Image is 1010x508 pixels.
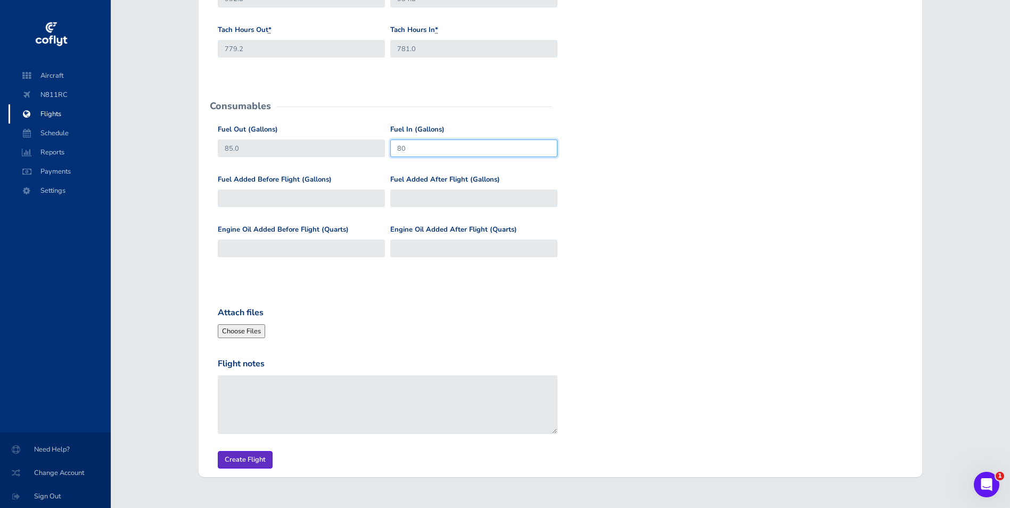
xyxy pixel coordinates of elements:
[19,104,100,124] span: Flights
[34,19,69,51] img: coflyt logo
[390,24,438,36] label: Tach Hours In
[974,472,999,497] iframe: Intercom live chat
[13,440,98,459] span: Need Help?
[390,174,500,185] label: Fuel Added After Flight (Gallons)
[13,487,98,506] span: Sign Out
[218,174,332,185] label: Fuel Added Before Flight (Gallons)
[218,451,273,469] input: Create Flight
[218,24,272,36] label: Tach Hours Out
[13,463,98,482] span: Change Account
[268,25,272,35] abbr: required
[19,162,100,181] span: Payments
[19,143,100,162] span: Reports
[218,306,264,320] label: Attach files
[435,25,438,35] abbr: required
[19,124,100,143] span: Schedule
[218,224,349,235] label: Engine Oil Added Before Flight (Quarts)
[218,124,278,135] label: Fuel Out (Gallons)
[218,357,265,371] label: Flight notes
[390,224,517,235] label: Engine Oil Added After Flight (Quarts)
[19,85,100,104] span: N811RC
[390,124,445,135] label: Fuel In (Gallons)
[19,181,100,200] span: Settings
[19,66,100,85] span: Aircraft
[996,472,1004,480] span: 1
[210,101,271,111] h2: Consumables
